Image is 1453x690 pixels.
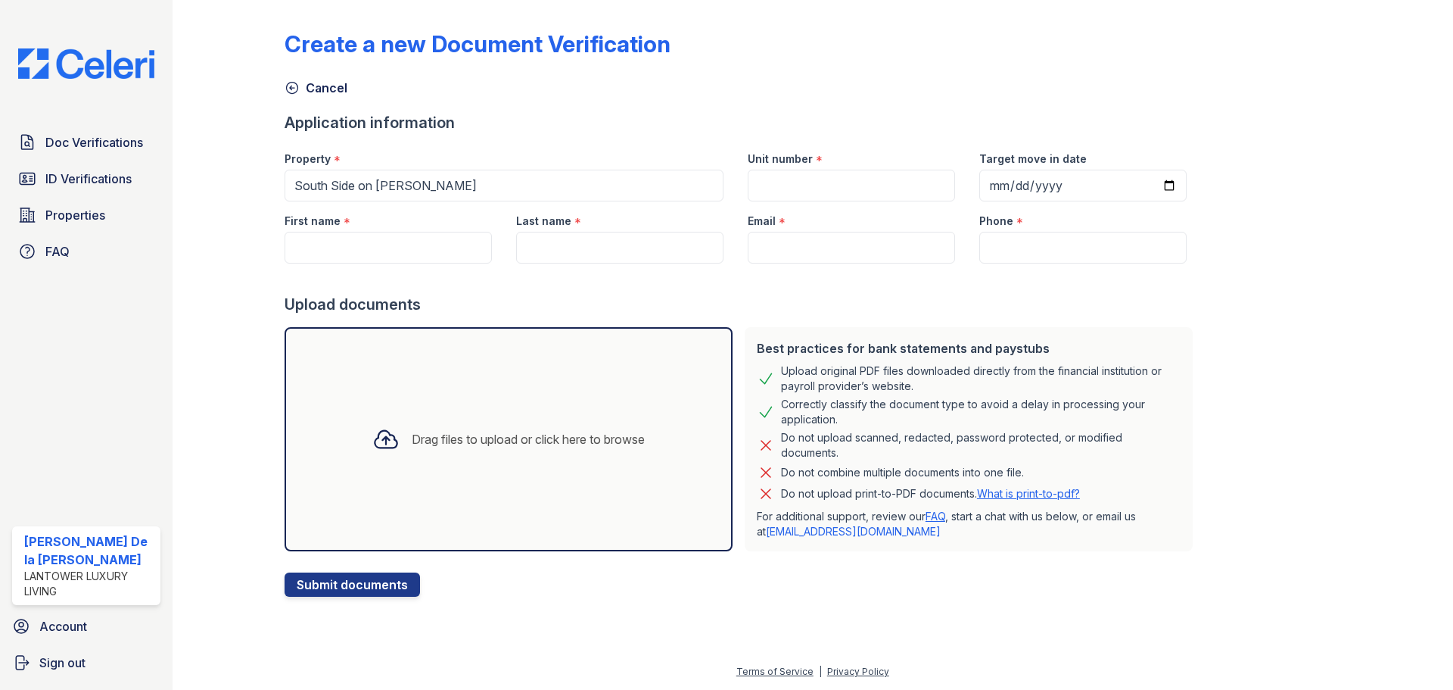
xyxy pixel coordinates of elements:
span: Sign out [39,654,86,672]
div: | [819,666,822,677]
a: [EMAIL_ADDRESS][DOMAIN_NAME] [766,525,941,538]
a: ID Verifications [12,164,160,194]
span: FAQ [45,242,70,261]
a: FAQ [926,510,945,523]
label: Property [285,151,331,167]
img: CE_Logo_Blue-a8612792a0a2168367f1c8372b55b34899dd931a85d93a1a3d3e32e68fde9ad4.png [6,48,166,79]
a: What is print-to-pdf? [977,487,1080,500]
a: FAQ [12,236,160,267]
span: Properties [45,206,105,224]
a: Privacy Policy [827,666,889,677]
span: Doc Verifications [45,133,143,151]
div: Upload original PDF files downloaded directly from the financial institution or payroll provider’... [781,364,1181,394]
p: Do not upload print-to-PDF documents. [781,486,1080,501]
label: Email [748,214,776,229]
a: Properties [12,200,160,230]
div: Create a new Document Verification [285,30,670,58]
div: Do not combine multiple documents into one file. [781,464,1024,482]
div: Upload documents [285,294,1199,315]
a: Cancel [285,79,347,97]
div: Correctly classify the document type to avoid a delay in processing your application. [781,397,1181,427]
a: Doc Verifications [12,127,160,158]
div: Best practices for bank statements and paystubs [757,339,1181,357]
span: Account [39,617,87,635]
p: For additional support, review our , start a chat with us below, or email us at [757,509,1181,539]
label: Target move in date [979,151,1087,167]
button: Submit documents [285,573,420,597]
div: [PERSON_NAME] De la [PERSON_NAME] [24,532,154,569]
div: Drag files to upload or click here to browse [412,430,645,448]
div: Do not upload scanned, redacted, password protected, or modified documents. [781,430,1181,461]
div: Application information [285,112,1199,133]
a: Sign out [6,648,166,678]
label: Last name [516,214,571,229]
label: Unit number [748,151,813,167]
label: Phone [979,214,1013,229]
div: Lantower Luxury Living [24,569,154,599]
a: Account [6,611,166,642]
span: ID Verifications [45,170,132,188]
label: First name [285,214,341,229]
a: Terms of Service [736,666,814,677]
